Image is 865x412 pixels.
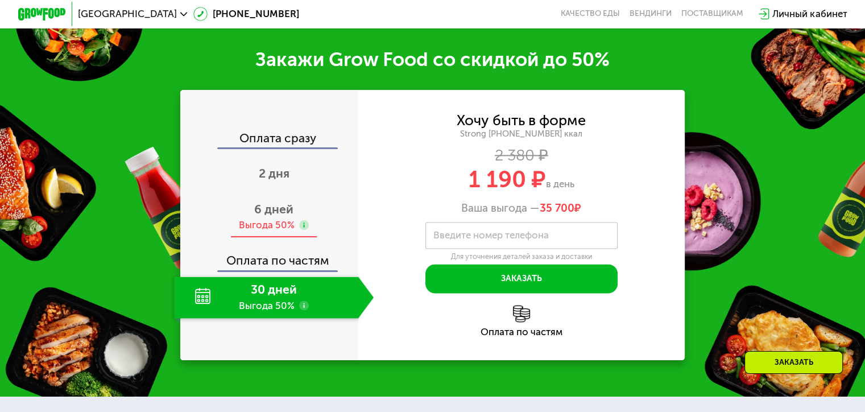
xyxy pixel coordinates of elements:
[540,201,581,215] span: ₽
[78,9,177,19] span: [GEOGRAPHIC_DATA]
[358,327,685,337] div: Оплата по частям
[457,114,586,127] div: Хочу быть в форме
[358,149,685,162] div: 2 380 ₽
[469,166,546,193] span: 1 190 ₽
[193,7,299,21] a: [PHONE_NUMBER]
[425,252,618,261] div: Для уточнения деталей заказа и доставки
[546,178,574,189] span: в день
[772,7,847,21] div: Личный кабинет
[425,264,618,293] button: Заказать
[540,201,574,215] span: 35 700
[681,9,743,19] div: поставщикам
[254,202,293,216] span: 6 дней
[358,201,685,215] div: Ваша выгода —
[181,132,358,147] div: Оплата сразу
[433,232,549,239] label: Введите номер телефона
[744,351,843,374] div: Заказать
[239,219,295,232] div: Выгода 50%
[181,242,358,270] div: Оплата по частям
[561,9,620,19] a: Качество еды
[259,166,289,180] span: 2 дня
[630,9,672,19] a: Вендинги
[358,129,685,139] div: Strong [PHONE_NUMBER] ккал
[513,305,530,322] img: l6xcnZfty9opOoJh.png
